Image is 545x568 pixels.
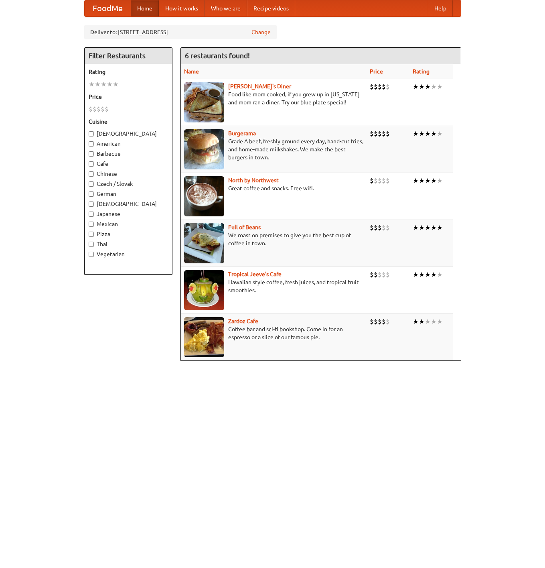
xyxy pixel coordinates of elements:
[89,212,94,217] input: Japanese
[184,90,363,106] p: Food like mom cooked, if you grew up in [US_STATE] and mom ran a diner. Try our blue plate special!
[184,231,363,247] p: We roast on premises to give you the best cup of coffee in town.
[374,176,378,185] li: $
[228,224,261,230] a: Full of Beans
[419,223,425,232] li: ★
[437,223,443,232] li: ★
[247,0,295,16] a: Recipe videos
[184,184,363,192] p: Great coffee and snacks. Free wifi.
[425,317,431,326] li: ★
[184,278,363,294] p: Hawaiian style coffee, fresh juices, and tropical fruit smoothies.
[95,80,101,89] li: ★
[378,82,382,91] li: $
[437,82,443,91] li: ★
[431,317,437,326] li: ★
[425,176,431,185] li: ★
[374,82,378,91] li: $
[184,325,363,341] p: Coffee bar and sci-fi bookshop. Come in for an espresso or a slice of our famous pie.
[85,0,131,16] a: FoodMe
[89,68,168,76] h5: Rating
[89,130,168,138] label: [DEMOGRAPHIC_DATA]
[89,161,94,167] input: Cafe
[382,317,386,326] li: $
[425,82,431,91] li: ★
[413,270,419,279] li: ★
[425,270,431,279] li: ★
[228,177,279,183] a: North by Northwest
[382,223,386,232] li: $
[89,105,93,114] li: $
[89,242,94,247] input: Thai
[413,176,419,185] li: ★
[228,318,258,324] b: Zardoz Cafe
[419,129,425,138] li: ★
[431,223,437,232] li: ★
[89,250,168,258] label: Vegetarian
[89,151,94,157] input: Barbecue
[370,68,383,75] a: Price
[101,105,105,114] li: $
[185,52,250,59] ng-pluralize: 6 restaurants found!
[419,317,425,326] li: ★
[85,48,172,64] h4: Filter Restaurants
[413,129,419,138] li: ★
[184,223,224,263] img: beans.jpg
[89,180,168,188] label: Czech / Slovak
[89,131,94,136] input: [DEMOGRAPHIC_DATA]
[374,270,378,279] li: $
[413,223,419,232] li: ★
[89,252,94,257] input: Vegetarian
[89,171,94,177] input: Chinese
[93,105,97,114] li: $
[374,317,378,326] li: $
[386,270,390,279] li: $
[89,200,168,208] label: [DEMOGRAPHIC_DATA]
[113,80,119,89] li: ★
[370,82,374,91] li: $
[378,270,382,279] li: $
[370,270,374,279] li: $
[431,270,437,279] li: ★
[382,129,386,138] li: $
[382,82,386,91] li: $
[370,223,374,232] li: $
[101,80,107,89] li: ★
[386,317,390,326] li: $
[159,0,205,16] a: How it works
[184,137,363,161] p: Grade A beef, freshly ground every day, hand-cut fries, and home-made milkshakes. We make the bes...
[370,176,374,185] li: $
[374,223,378,232] li: $
[378,223,382,232] li: $
[378,176,382,185] li: $
[386,176,390,185] li: $
[419,270,425,279] li: ★
[184,176,224,216] img: north.jpg
[428,0,453,16] a: Help
[437,176,443,185] li: ★
[89,140,168,148] label: American
[228,271,282,277] a: Tropical Jeeve's Cafe
[386,129,390,138] li: $
[419,82,425,91] li: ★
[382,270,386,279] li: $
[89,118,168,126] h5: Cuisine
[228,83,291,90] a: [PERSON_NAME]'s Diner
[378,129,382,138] li: $
[437,129,443,138] li: ★
[89,190,168,198] label: German
[205,0,247,16] a: Who we are
[382,176,386,185] li: $
[89,222,94,227] input: Mexican
[413,68,430,75] a: Rating
[425,129,431,138] li: ★
[105,105,109,114] li: $
[131,0,159,16] a: Home
[378,317,382,326] li: $
[251,28,271,36] a: Change
[89,181,94,187] input: Czech / Slovak
[431,176,437,185] li: ★
[84,25,277,39] div: Deliver to: [STREET_ADDRESS]
[386,82,390,91] li: $
[89,191,94,197] input: German
[184,129,224,169] img: burgerama.jpg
